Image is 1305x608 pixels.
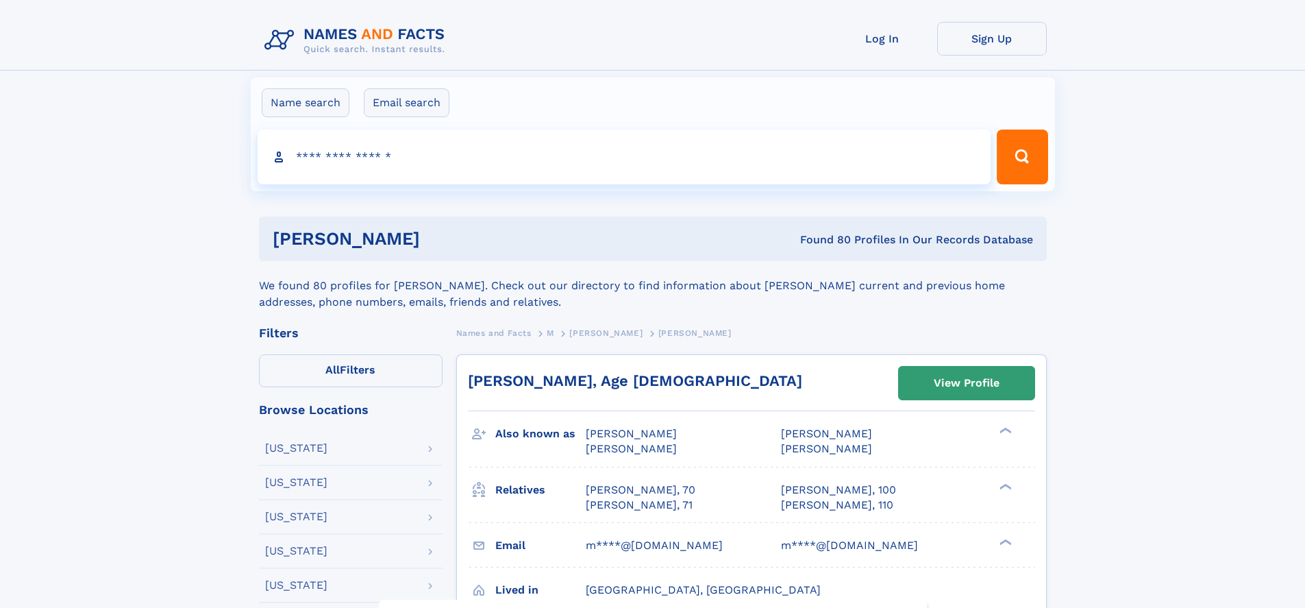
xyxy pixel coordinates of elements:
[610,232,1033,247] div: Found 80 Profiles In Our Records Database
[781,498,893,513] a: [PERSON_NAME], 110
[996,426,1012,435] div: ❯
[265,511,327,522] div: [US_STATE]
[781,483,896,498] a: [PERSON_NAME], 100
[495,478,586,502] h3: Relatives
[265,580,327,591] div: [US_STATE]
[586,498,693,513] a: [PERSON_NAME], 71
[265,443,327,454] div: [US_STATE]
[265,477,327,488] div: [US_STATE]
[586,442,677,455] span: [PERSON_NAME]
[781,427,872,440] span: [PERSON_NAME]
[586,427,677,440] span: [PERSON_NAME]
[273,230,610,247] h1: [PERSON_NAME]
[456,324,532,341] a: Names and Facts
[586,583,821,596] span: [GEOGRAPHIC_DATA], [GEOGRAPHIC_DATA]
[258,130,991,184] input: search input
[495,422,586,446] h3: Also known as
[259,327,443,339] div: Filters
[364,88,449,117] label: Email search
[569,328,643,338] span: [PERSON_NAME]
[934,367,999,399] div: View Profile
[547,328,554,338] span: M
[658,328,732,338] span: [PERSON_NAME]
[495,534,586,557] h3: Email
[996,482,1012,491] div: ❯
[265,546,327,557] div: [US_STATE]
[495,579,586,602] h3: Lived in
[569,324,643,341] a: [PERSON_NAME]
[828,22,937,56] a: Log In
[586,483,695,498] a: [PERSON_NAME], 70
[325,363,340,376] span: All
[547,324,554,341] a: M
[937,22,1047,56] a: Sign Up
[997,130,1047,184] button: Search Button
[259,354,443,387] label: Filters
[468,372,802,389] a: [PERSON_NAME], Age [DEMOGRAPHIC_DATA]
[899,367,1034,400] a: View Profile
[781,442,872,455] span: [PERSON_NAME]
[259,404,443,416] div: Browse Locations
[262,88,349,117] label: Name search
[259,261,1047,311] div: We found 80 profiles for [PERSON_NAME]. Check out our directory to find information about [PERSON...
[996,537,1012,546] div: ❯
[259,22,456,59] img: Logo Names and Facts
